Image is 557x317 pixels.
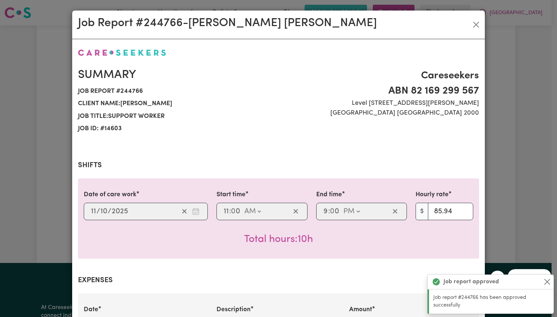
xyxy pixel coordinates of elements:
[283,83,479,99] span: ABN 82 169 299 567
[216,190,246,199] label: Start time
[223,206,229,217] input: --
[416,190,449,199] label: Hourly rate
[78,68,274,82] h2: Summary
[78,16,377,30] h2: Job Report # 244766 - [PERSON_NAME] [PERSON_NAME]
[108,207,111,215] span: /
[231,208,235,215] span: 0
[543,277,552,286] button: Close
[78,110,274,123] span: Job title: Support Worker
[78,276,479,285] h2: Expenses
[4,5,44,11] span: Need any help?
[244,234,313,244] span: Total hours worked: 10 hours
[216,305,251,314] label: Description
[78,85,274,98] span: Job report # 244766
[443,277,499,286] strong: Job report approved
[111,206,128,217] input: ----
[433,294,549,309] p: Job report #244766 has been approved successfully
[78,161,479,170] h2: Shifts
[349,305,372,314] label: Amount
[316,190,342,199] label: End time
[231,206,241,217] input: --
[78,123,274,135] span: Job ID: # 14603
[96,207,100,215] span: /
[283,108,479,118] span: [GEOGRAPHIC_DATA] [GEOGRAPHIC_DATA] 2000
[84,305,98,314] label: Date
[84,190,136,199] label: Date of care work
[91,206,96,217] input: --
[330,206,340,217] input: --
[100,206,108,217] input: --
[283,99,479,108] span: Level [STREET_ADDRESS][PERSON_NAME]
[190,206,202,217] button: Enter the date of care work
[490,271,505,285] iframe: Close message
[416,203,428,220] span: $
[179,206,190,217] button: Clear date
[78,98,274,110] span: Client name: [PERSON_NAME]
[330,208,334,215] span: 0
[229,207,231,215] span: :
[283,68,479,83] span: Careseekers
[508,269,551,285] iframe: Message from company
[328,207,330,215] span: :
[323,206,328,217] input: --
[470,19,482,30] button: Close
[78,49,166,56] img: Careseekers logo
